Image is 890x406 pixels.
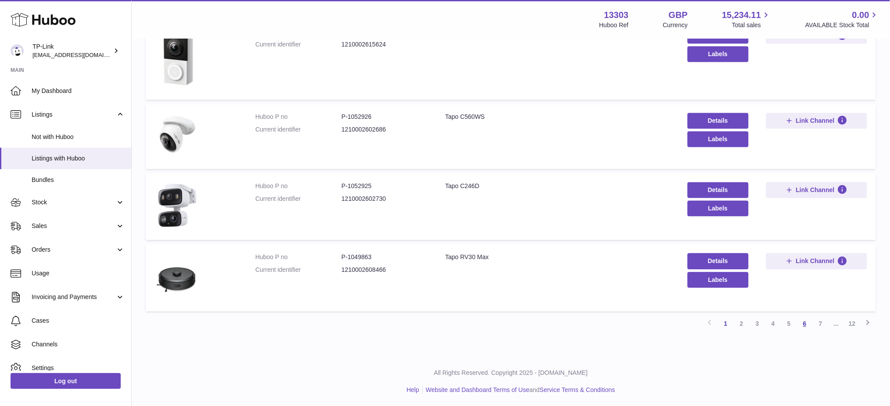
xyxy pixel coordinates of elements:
dd: P-1049863 [342,253,428,262]
span: Listings [32,110,115,119]
span: Link Channel [796,186,835,194]
strong: GBP [669,9,688,21]
button: Link Channel [766,253,867,269]
dd: 1210002602730 [342,195,428,203]
a: Details [688,113,749,129]
span: Sales [32,222,115,230]
dt: Current identifier [256,126,342,134]
span: 15,234.11 [722,9,761,21]
a: 2 [734,316,749,332]
strong: 13303 [604,9,629,21]
dt: Current identifier [256,195,342,203]
div: Tapo C560WS [445,113,670,121]
span: Usage [32,269,125,278]
div: Tapo RV30 Max [445,253,670,262]
dd: 1210002602686 [342,126,428,134]
a: Website and Dashboard Terms of Use [426,387,530,394]
a: 4 [765,316,781,332]
span: Stock [32,198,115,207]
span: Link Channel [796,257,835,265]
span: Listings with Huboo [32,154,125,163]
span: Invoicing and Payments [32,293,115,301]
a: 1 [718,316,734,332]
a: Help [407,387,419,394]
span: AVAILABLE Stock Total [805,21,879,29]
a: 12 [844,316,860,332]
span: Total sales [732,21,771,29]
span: Not with Huboo [32,133,125,141]
dd: 1210002615624 [342,40,428,49]
a: 7 [813,316,829,332]
span: [EMAIL_ADDRESS][DOMAIN_NAME] [32,51,129,58]
span: Orders [32,246,115,254]
a: Details [688,253,749,269]
dt: Huboo P no [256,182,342,191]
span: ... [829,316,844,332]
span: My Dashboard [32,87,125,95]
dt: Current identifier [256,40,342,49]
a: 3 [749,316,765,332]
a: 6 [797,316,813,332]
span: Settings [32,364,125,372]
dd: 1210002608466 [342,266,428,274]
p: All Rights Reserved. Copyright 2025 - [DOMAIN_NAME] [139,369,883,378]
a: 5 [781,316,797,332]
li: and [423,386,615,395]
div: Huboo Ref [599,21,629,29]
span: Bundles [32,176,125,184]
a: 15,234.11 Total sales [722,9,771,29]
span: Cases [32,317,125,325]
a: Details [688,182,749,198]
button: Link Channel [766,182,867,198]
img: Tapo RV30 Max [155,253,198,301]
a: 0.00 AVAILABLE Stock Total [805,9,879,29]
dd: P-1052926 [342,113,428,121]
button: Labels [688,272,749,288]
button: Labels [688,132,749,147]
dt: Huboo P no [256,113,342,121]
span: Link Channel [796,117,835,125]
div: TP-Link [32,43,112,59]
span: 0.00 [852,9,869,21]
span: Channels [32,340,125,349]
div: Tapo C246D [445,182,670,191]
img: internalAdmin-13303@internal.huboo.com [11,44,24,57]
button: Link Channel [766,113,867,129]
button: Labels [688,201,749,217]
img: Tapo D130 [155,28,198,89]
img: Tapo C560WS [155,113,198,158]
dt: Huboo P no [256,253,342,262]
dt: Current identifier [256,266,342,274]
a: Log out [11,373,121,389]
img: Tapo C246D [155,182,198,230]
a: Service Terms & Conditions [540,387,615,394]
dd: P-1052925 [342,182,428,191]
div: Currency [663,21,688,29]
button: Labels [688,46,749,62]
